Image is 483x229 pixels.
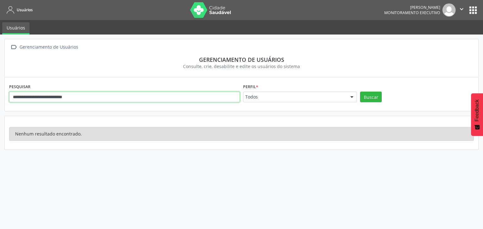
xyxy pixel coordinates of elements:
[384,10,440,15] span: Monitoramento Executivo
[458,6,465,13] i: 
[384,5,440,10] div: [PERSON_NAME]
[17,7,33,13] span: Usuários
[4,5,33,15] a: Usuários
[9,43,18,52] i: 
[245,94,344,100] span: Todos
[360,92,382,102] button: Buscar
[14,63,469,70] div: Consulte, crie, desabilite e edite os usuários do sistema
[9,127,474,141] div: Nenhum resultado encontrado.
[18,43,79,52] div: Gerenciamento de Usuários
[442,3,456,17] img: img
[14,56,469,63] div: Gerenciamento de usuários
[468,5,479,16] button: apps
[2,22,30,35] a: Usuários
[9,43,79,52] a:  Gerenciamento de Usuários
[471,93,483,136] button: Feedback - Mostrar pesquisa
[9,82,31,92] label: PESQUISAR
[474,99,480,121] span: Feedback
[243,82,258,92] label: Perfil
[456,3,468,17] button: 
